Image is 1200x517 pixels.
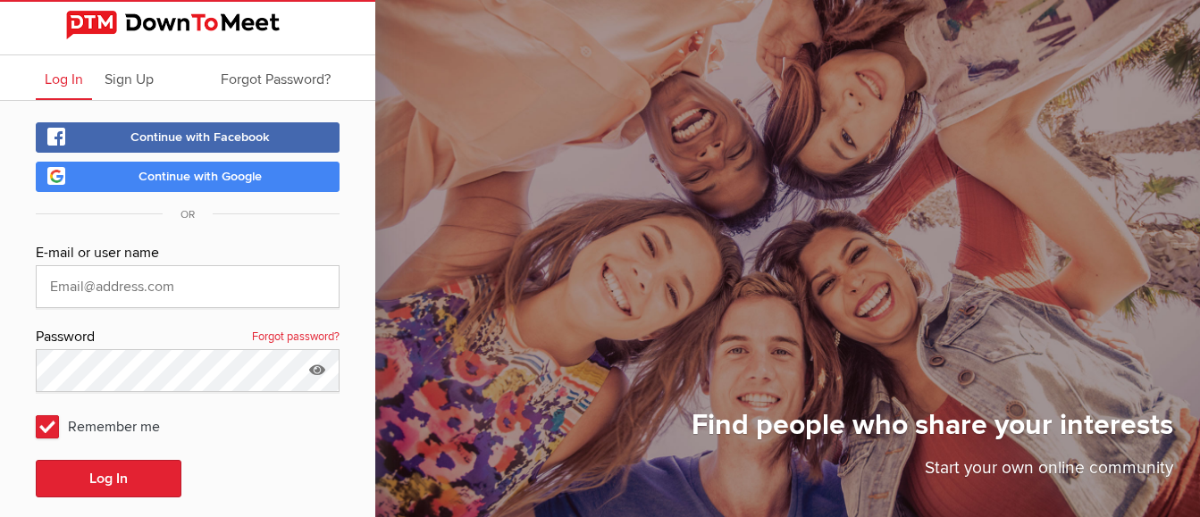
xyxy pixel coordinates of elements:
[36,460,181,497] button: Log In
[138,169,262,184] span: Continue with Google
[36,55,92,100] a: Log In
[212,55,340,100] a: Forgot Password?
[36,242,340,265] div: E-mail or user name
[36,122,340,153] a: Continue with Facebook
[45,71,83,88] span: Log In
[66,11,309,39] img: DownToMeet
[36,265,340,308] input: Email@address.com
[36,162,340,192] a: Continue with Google
[692,455,1173,490] p: Start your own online community
[163,208,213,221] span: OR
[692,407,1173,455] h1: Find people who share your interests
[221,71,331,88] span: Forgot Password?
[130,129,270,145] span: Continue with Facebook
[96,55,163,100] a: Sign Up
[252,326,340,349] a: Forgot password?
[105,71,154,88] span: Sign Up
[36,410,178,442] span: Remember me
[36,326,340,349] div: Password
